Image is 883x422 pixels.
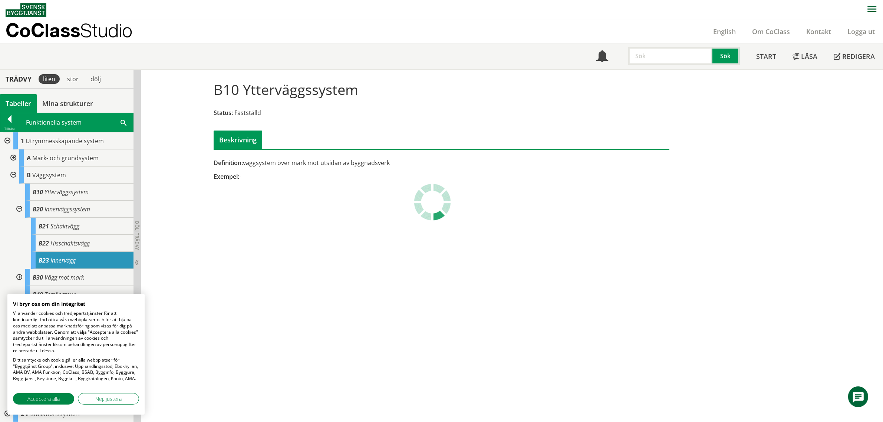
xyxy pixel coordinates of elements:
h2: Vi bryr oss om din integritet [13,301,139,307]
span: Fastställd [234,109,261,117]
span: B10 [33,188,43,196]
div: Trädvy [1,75,36,83]
span: 1 [21,137,24,145]
p: CoClass [6,26,132,34]
a: Logga ut [839,27,883,36]
a: Start [748,43,784,69]
p: Vi använder cookies och tredjepartstjänster för att kontinuerligt förbättra våra webbplatser och ... [13,310,139,354]
span: Notifikationer [596,51,608,63]
span: Vägg mot mark [45,273,84,281]
span: Ytterväggssystem [45,188,89,196]
span: B21 [39,222,49,230]
input: Sök [628,47,712,65]
span: B20 [33,205,43,213]
span: B30 [33,273,43,281]
a: Kontakt [798,27,839,36]
span: Läsa [801,52,817,61]
span: Nej, justera [95,395,122,403]
div: - [214,172,514,181]
div: väggsystem över mark mot utsidan av byggnadsverk [214,159,514,167]
span: Hisschaktsvägg [50,239,90,247]
span: Definition: [214,159,243,167]
a: CoClassStudio [6,20,148,43]
div: dölj [86,74,105,84]
button: Acceptera alla cookies [13,393,74,405]
a: English [705,27,744,36]
p: Ditt samtycke och cookie gäller alla webbplatser för "Byggtjänst Group", inklusive: Upphandlingss... [13,357,139,382]
span: B23 [39,256,49,264]
span: B22 [39,239,49,247]
img: Laddar [414,184,451,221]
span: Studio [80,19,132,41]
div: liten [39,74,60,84]
span: Utrymmesskapande system [26,137,104,145]
button: Justera cookie preferenser [78,393,139,405]
span: Dölj trädvy [134,221,140,250]
div: stor [63,74,83,84]
span: A [27,154,31,162]
span: Mark- och grundsystem [32,154,99,162]
span: Sök i tabellen [121,118,126,126]
span: Acceptera alla [27,395,60,403]
span: Exempel: [214,172,239,181]
img: Svensk Byggtjänst [6,3,46,17]
span: Redigera [842,52,875,61]
div: Funktionella system [19,113,133,132]
span: Status: [214,109,233,117]
button: Sök [712,47,740,65]
a: Läsa [784,43,826,69]
a: Redigera [826,43,883,69]
div: Tillbaka [0,126,19,132]
span: Start [756,52,776,61]
span: Terrängmur [45,290,75,299]
a: Om CoClass [744,27,798,36]
span: Innervägg [50,256,76,264]
span: Väggsystem [32,171,66,179]
div: Beskrivning [214,131,262,149]
span: B [27,171,31,179]
a: Mina strukturer [37,94,99,113]
span: Schaktvägg [50,222,79,230]
h1: B10 Ytterväggssystem [214,81,358,98]
span: B40 [33,290,43,299]
span: Innerväggssystem [45,205,90,213]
